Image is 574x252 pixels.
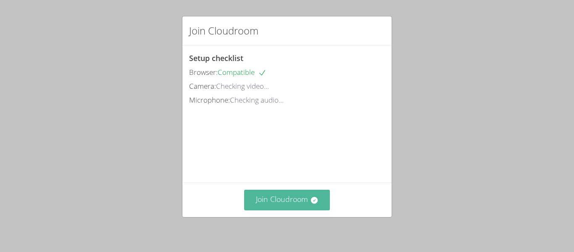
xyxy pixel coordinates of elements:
span: Setup checklist [189,53,243,63]
span: Camera: [189,81,216,91]
button: Join Cloudroom [244,190,330,210]
span: Browser: [189,67,218,77]
span: Checking video... [216,81,269,91]
h2: Join Cloudroom [189,23,258,38]
span: Checking audio... [230,95,284,105]
span: Compatible [218,67,266,77]
span: Microphone: [189,95,230,105]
